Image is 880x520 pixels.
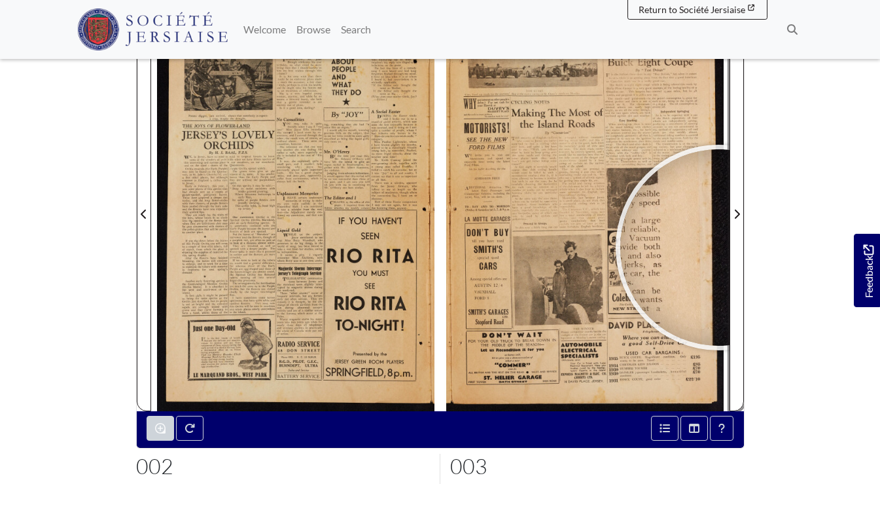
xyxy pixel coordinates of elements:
span: Feedback [860,245,876,298]
span: Return to Société Jersiaise [639,4,745,15]
h2: 002 [136,454,431,479]
img: Société Jersiaise [77,9,228,50]
button: Help [710,416,733,441]
button: Enable or disable loupe tool (Alt+L) [147,416,174,441]
a: Browse [291,16,336,43]
button: Rotate the book [176,416,203,441]
a: Would you like to provide feedback? [854,234,880,307]
a: Welcome [238,16,291,43]
h2: 003 [450,454,745,479]
a: Search [336,16,376,43]
button: Open metadata window [651,416,678,441]
button: Previous Page [137,1,151,411]
button: Next Page [730,1,744,411]
a: Société Jersiaise logo [77,5,228,54]
button: Thumbnails [680,416,708,441]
